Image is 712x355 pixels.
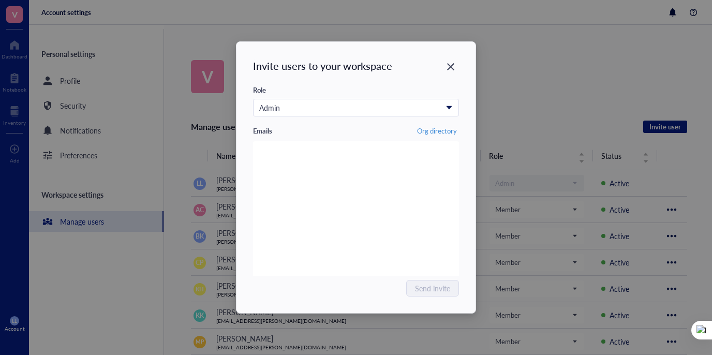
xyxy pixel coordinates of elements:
[442,61,459,73] span: Close
[415,125,459,137] button: Org directory
[417,126,457,136] span: Org directory
[259,102,441,113] div: Admin
[442,58,459,75] button: Close
[253,126,272,136] div: Emails
[253,58,392,73] div: Invite users to your workspace
[406,280,459,297] button: Send invite
[253,85,266,95] div: Role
